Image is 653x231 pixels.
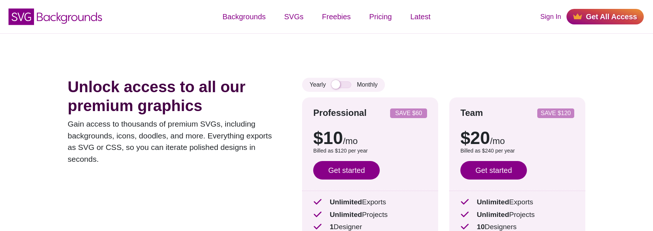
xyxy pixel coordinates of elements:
[302,78,385,92] div: Yearly Monthly
[540,110,571,116] p: SAVE $120
[360,6,401,28] a: Pricing
[460,197,574,208] p: Exports
[393,110,424,116] p: SAVE $60
[540,12,561,22] a: Sign In
[460,108,483,118] strong: Team
[213,6,275,28] a: Backgrounds
[275,6,313,28] a: SVGs
[313,210,427,220] p: Projects
[313,197,427,208] p: Exports
[313,147,427,155] p: Billed as $120 per year
[460,147,574,155] p: Billed as $240 per year
[401,6,440,28] a: Latest
[460,161,527,180] a: Get started
[68,78,280,115] h1: Unlock access to all our premium graphics
[460,129,574,147] p: $20
[566,9,644,24] a: Get All Access
[330,211,362,218] strong: Unlimited
[343,136,358,146] span: /mo
[477,223,484,231] strong: 10
[477,211,509,218] strong: Unlimited
[313,161,380,180] a: Get started
[313,108,366,118] strong: Professional
[490,136,505,146] span: /mo
[68,118,280,165] p: Gain access to thousands of premium SVGs, including backgrounds, icons, doodles, and more. Everyt...
[313,129,427,147] p: $10
[460,210,574,220] p: Projects
[313,6,360,28] a: Freebies
[330,223,334,231] strong: 1
[330,198,362,206] strong: Unlimited
[477,198,509,206] strong: Unlimited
